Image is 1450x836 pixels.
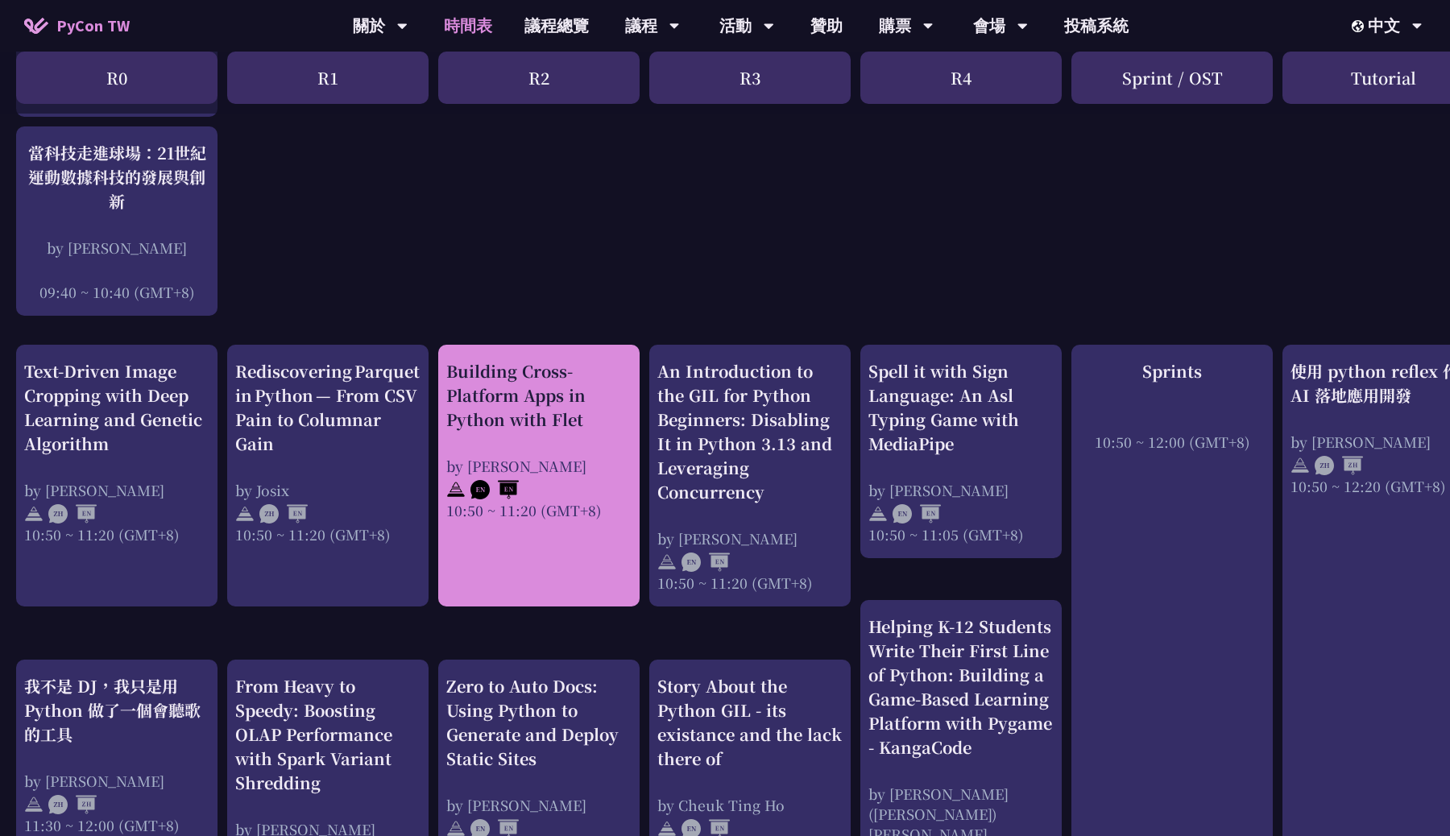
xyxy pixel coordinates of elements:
[24,238,209,258] div: by [PERSON_NAME]
[24,504,43,524] img: svg+xml;base64,PHN2ZyB4bWxucz0iaHR0cDovL3d3dy53My5vcmcvMjAwMC9zdmciIHdpZHRoPSIyNCIgaGVpZ2h0PSIyNC...
[657,359,843,593] a: An Introduction to the GIL for Python Beginners: Disabling It in Python 3.13 and Leveraging Concu...
[1079,359,1265,383] div: Sprints
[24,815,209,835] div: 11:30 ~ 12:00 (GMT+8)
[868,480,1054,500] div: by [PERSON_NAME]
[438,52,640,104] div: R2
[48,504,97,524] img: ZHEN.371966e.svg
[868,359,1054,456] div: Spell it with Sign Language: An Asl Typing Game with MediaPipe
[649,52,851,104] div: R3
[24,359,209,544] a: Text-Driven Image Cropping with Deep Learning and Genetic Algorithm by [PERSON_NAME] 10:50 ~ 11:2...
[657,573,843,593] div: 10:50 ~ 11:20 (GMT+8)
[24,674,209,747] div: 我不是 DJ，我只是用 Python 做了一個會聽歌的工具
[1352,20,1368,32] img: Locale Icon
[8,6,146,46] a: PyCon TW
[24,480,209,500] div: by [PERSON_NAME]
[470,480,519,499] img: ENEN.5a408d1.svg
[227,52,429,104] div: R1
[1315,456,1363,475] img: ZHZH.38617ef.svg
[657,359,843,504] div: An Introduction to the GIL for Python Beginners: Disabling It in Python 3.13 and Leveraging Concu...
[1071,52,1273,104] div: Sprint / OST
[235,359,420,456] div: Rediscovering Parquet in Python — From CSV Pain to Columnar Gain
[446,795,632,815] div: by [PERSON_NAME]
[657,795,843,815] div: by Cheuk Ting Ho
[24,141,209,302] a: 當科技走進球場：21世紀運動數據科技的發展與創新 by [PERSON_NAME] 09:40 ~ 10:40 (GMT+8)
[235,480,420,500] div: by Josix
[446,359,632,432] div: Building Cross-Platform Apps in Python with Flet
[860,52,1062,104] div: R4
[24,674,209,835] a: 我不是 DJ，我只是用 Python 做了一個會聽歌的工具 by [PERSON_NAME] 11:30 ~ 12:00 (GMT+8)
[446,674,632,771] div: Zero to Auto Docs: Using Python to Generate and Deploy Static Sites
[235,674,420,795] div: From Heavy to Speedy: Boosting OLAP Performance with Spark Variant Shredding
[24,141,209,213] div: 當科技走進球場：21世紀運動數據科技的發展與創新
[235,504,255,524] img: svg+xml;base64,PHN2ZyB4bWxucz0iaHR0cDovL3d3dy53My5vcmcvMjAwMC9zdmciIHdpZHRoPSIyNCIgaGVpZ2h0PSIyNC...
[657,674,843,771] div: Story About the Python GIL - its existance and the lack there of
[868,524,1054,544] div: 10:50 ~ 11:05 (GMT+8)
[868,504,888,524] img: svg+xml;base64,PHN2ZyB4bWxucz0iaHR0cDovL3d3dy53My5vcmcvMjAwMC9zdmciIHdpZHRoPSIyNCIgaGVpZ2h0PSIyNC...
[446,500,632,520] div: 10:50 ~ 11:20 (GMT+8)
[657,553,677,572] img: svg+xml;base64,PHN2ZyB4bWxucz0iaHR0cDovL3d3dy53My5vcmcvMjAwMC9zdmciIHdpZHRoPSIyNCIgaGVpZ2h0PSIyNC...
[446,456,632,476] div: by [PERSON_NAME]
[56,14,130,38] span: PyCon TW
[1079,432,1265,452] div: 10:50 ~ 12:00 (GMT+8)
[16,52,217,104] div: R0
[24,771,209,791] div: by [PERSON_NAME]
[868,359,1054,544] a: Spell it with Sign Language: An Asl Typing Game with MediaPipe by [PERSON_NAME] 10:50 ~ 11:05 (GM...
[259,504,308,524] img: ZHEN.371966e.svg
[1290,456,1310,475] img: svg+xml;base64,PHN2ZyB4bWxucz0iaHR0cDovL3d3dy53My5vcmcvMjAwMC9zdmciIHdpZHRoPSIyNCIgaGVpZ2h0PSIyNC...
[24,18,48,34] img: Home icon of PyCon TW 2025
[48,795,97,814] img: ZHZH.38617ef.svg
[24,282,209,302] div: 09:40 ~ 10:40 (GMT+8)
[235,359,420,544] a: Rediscovering Parquet in Python — From CSV Pain to Columnar Gain by Josix 10:50 ~ 11:20 (GMT+8)
[24,795,43,814] img: svg+xml;base64,PHN2ZyB4bWxucz0iaHR0cDovL3d3dy53My5vcmcvMjAwMC9zdmciIHdpZHRoPSIyNCIgaGVpZ2h0PSIyNC...
[235,524,420,544] div: 10:50 ~ 11:20 (GMT+8)
[24,524,209,544] div: 10:50 ~ 11:20 (GMT+8)
[24,359,209,456] div: Text-Driven Image Cropping with Deep Learning and Genetic Algorithm
[446,480,466,499] img: svg+xml;base64,PHN2ZyB4bWxucz0iaHR0cDovL3d3dy53My5vcmcvMjAwMC9zdmciIHdpZHRoPSIyNCIgaGVpZ2h0PSIyNC...
[681,553,730,572] img: ENEN.5a408d1.svg
[893,504,941,524] img: ENEN.5a408d1.svg
[657,528,843,548] div: by [PERSON_NAME]
[446,359,632,520] a: Building Cross-Platform Apps in Python with Flet by [PERSON_NAME] 10:50 ~ 11:20 (GMT+8)
[868,615,1054,759] div: Helping K-12 Students Write Their First Line of Python: Building a Game-Based Learning Platform w...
